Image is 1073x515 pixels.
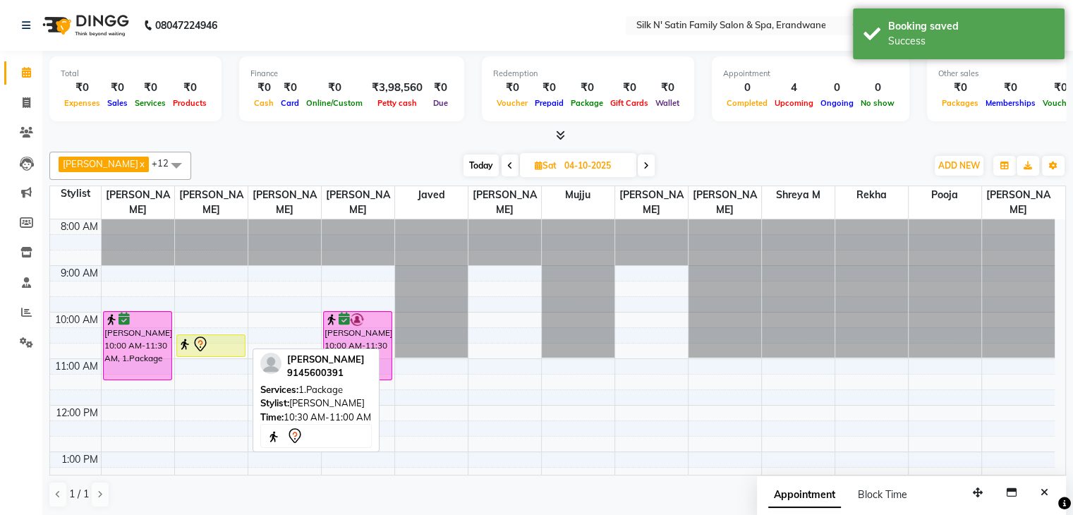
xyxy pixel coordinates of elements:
span: Due [430,98,451,108]
div: ₹0 [250,80,277,96]
div: [PERSON_NAME], 10:00 AM-11:30 AM, Body Massage (60 Min) [324,312,392,380]
div: Total [61,68,210,80]
div: ₹0 [303,80,366,96]
div: ₹0 [104,80,131,96]
span: Upcoming [771,98,817,108]
div: Redemption [493,68,683,80]
b: 08047224946 [155,6,217,45]
span: Mujju [542,186,614,204]
div: ₹0 [982,80,1039,96]
div: 12:00 PM [53,406,101,420]
span: Pooja [909,186,981,204]
span: +12 [152,157,179,169]
span: Products [169,98,210,108]
span: [PERSON_NAME] [468,186,541,219]
div: 10:30 AM-11:00 AM [260,411,372,425]
span: Voucher [493,98,531,108]
div: ₹0 [938,80,982,96]
span: [PERSON_NAME] [689,186,761,219]
span: [PERSON_NAME] [982,186,1055,219]
span: Package [567,98,607,108]
span: [PERSON_NAME] [248,186,321,219]
span: No show [857,98,898,108]
span: Sales [104,98,131,108]
span: [PERSON_NAME] [322,186,394,219]
span: Prepaid [531,98,567,108]
span: [PERSON_NAME] [102,186,174,219]
img: profile [260,353,281,374]
span: Services [131,98,169,108]
div: 0 [857,80,898,96]
span: Expenses [61,98,104,108]
div: Finance [250,68,453,80]
span: Packages [938,98,982,108]
div: 9145600391 [287,366,365,380]
span: [PERSON_NAME] [287,353,365,365]
div: 10:00 AM [52,313,101,327]
span: Services: [260,384,298,395]
a: x [138,158,145,169]
span: Stylist: [260,397,289,408]
span: Wallet [652,98,683,108]
div: Stylist [50,186,101,201]
button: ADD NEW [935,156,983,176]
span: Completed [723,98,771,108]
button: Close [1034,482,1055,504]
div: 8:00 AM [58,219,101,234]
div: 9:00 AM [58,266,101,281]
span: [PERSON_NAME] [175,186,248,219]
div: ₹0 [493,80,531,96]
div: [PERSON_NAME], 10:30 AM-11:00 AM, 1.Package [177,335,245,356]
div: 0 [723,80,771,96]
div: ₹3,98,560 [366,80,428,96]
span: ADD NEW [938,160,980,171]
div: ₹0 [567,80,607,96]
div: ₹0 [131,80,169,96]
span: [PERSON_NAME] [615,186,688,219]
div: 4 [771,80,817,96]
span: Today [463,154,499,176]
div: ₹0 [169,80,210,96]
span: Cash [250,98,277,108]
div: Appointment [723,68,898,80]
div: [PERSON_NAME], 10:00 AM-11:30 AM, 1.Package [104,312,171,380]
span: Block Time [858,488,907,501]
span: [PERSON_NAME] [63,158,138,169]
div: ₹0 [607,80,652,96]
div: 1:00 PM [59,452,101,467]
input: 2025-10-04 [560,155,631,176]
div: [PERSON_NAME] [260,396,372,411]
span: Petty cash [374,98,420,108]
span: Online/Custom [303,98,366,108]
span: Appointment [768,483,841,508]
span: Rekha [835,186,908,204]
div: ₹0 [531,80,567,96]
span: Ongoing [817,98,857,108]
span: Sat [531,160,560,171]
span: Shreya M [762,186,835,204]
span: Gift Cards [607,98,652,108]
span: Time: [260,411,284,423]
div: Success [888,34,1054,49]
div: Booking saved [888,19,1054,34]
span: Javed [395,186,468,204]
div: ₹0 [428,80,453,96]
img: logo [36,6,133,45]
div: ₹0 [652,80,683,96]
div: 11:00 AM [52,359,101,374]
span: Memberships [982,98,1039,108]
div: 0 [817,80,857,96]
span: 1.Package [298,384,343,395]
div: ₹0 [277,80,303,96]
span: Card [277,98,303,108]
div: ₹0 [61,80,104,96]
span: 1 / 1 [69,487,89,502]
